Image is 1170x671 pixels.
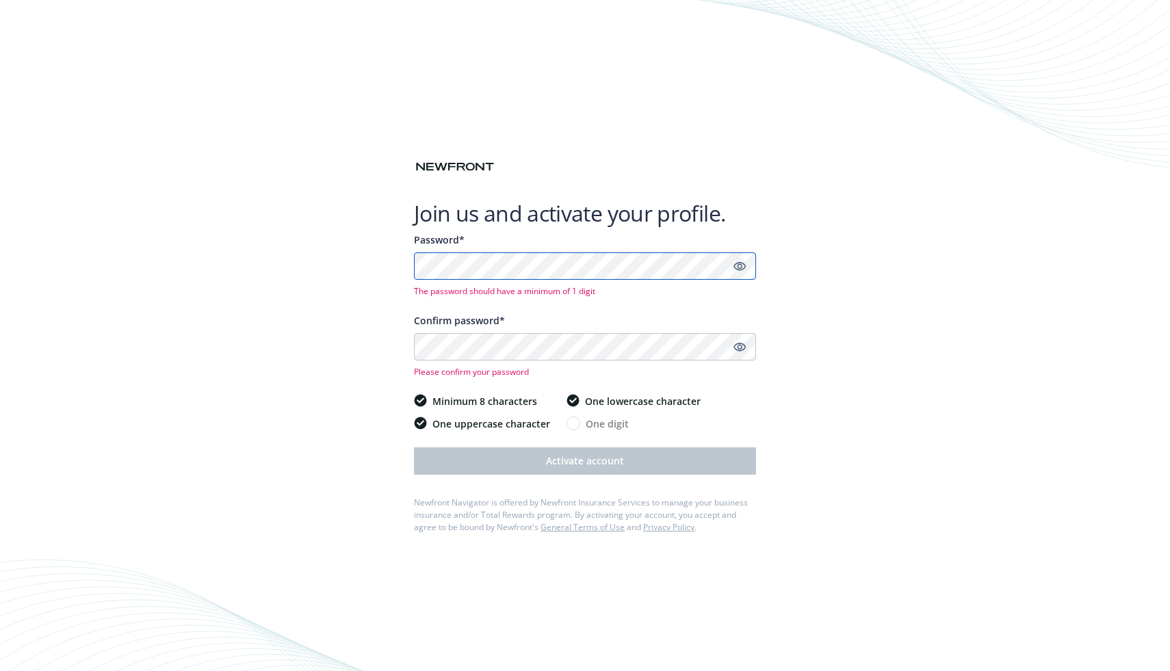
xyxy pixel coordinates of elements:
[432,394,537,408] span: Minimum 8 characters
[432,417,550,431] span: One uppercase character
[643,521,694,533] a: Privacy Policy
[414,285,756,297] span: The password should have a minimum of 1 digit
[414,252,756,280] input: Enter a unique password...
[414,200,756,227] h1: Join us and activate your profile.
[731,339,748,355] a: Show password
[585,394,701,408] span: One lowercase character
[414,447,756,475] button: Activate account
[414,497,756,534] div: Newfront Navigator is offered by Newfront Insurance Services to manage your business insurance an...
[541,521,625,533] a: General Terms of Use
[414,366,756,378] span: Please confirm your password
[731,258,748,274] a: Show password
[586,417,629,431] span: One digit
[414,233,465,246] span: Password*
[414,159,496,174] img: Newfront logo
[414,314,505,327] span: Confirm password*
[546,454,624,467] span: Activate account
[414,333,756,360] input: Confirm your unique password...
